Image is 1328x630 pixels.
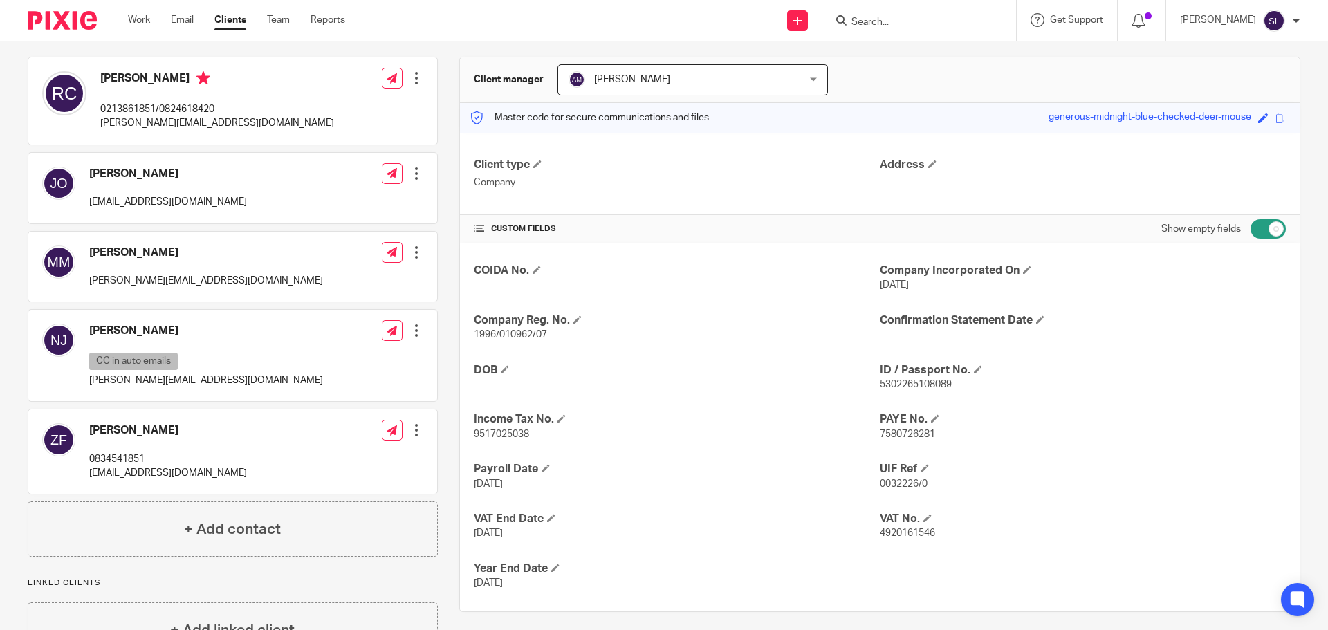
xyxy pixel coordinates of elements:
h4: VAT No. [880,512,1286,526]
h4: CUSTOM FIELDS [474,223,880,234]
img: svg%3E [569,71,585,88]
span: [DATE] [474,528,503,538]
p: Linked clients [28,577,438,589]
span: [DATE] [474,578,503,588]
h4: Income Tax No. [474,412,880,427]
img: svg%3E [42,245,75,279]
img: Pixie [28,11,97,30]
p: [PERSON_NAME] [1180,13,1256,27]
p: Master code for secure communications and files [470,111,709,124]
p: CC in auto emails [89,353,178,370]
span: [DATE] [880,280,909,290]
a: Clients [214,13,246,27]
p: [PERSON_NAME][EMAIL_ADDRESS][DOMAIN_NAME] [100,116,334,130]
i: Primary [196,71,210,85]
a: Email [171,13,194,27]
h4: [PERSON_NAME] [89,324,323,338]
span: 1996/010962/07 [474,330,547,340]
p: Company [474,176,880,189]
h4: Confirmation Statement Date [880,313,1286,328]
span: 7580726281 [880,429,935,439]
a: Reports [311,13,345,27]
img: svg%3E [42,324,75,357]
h4: VAT End Date [474,512,880,526]
h4: PAYE No. [880,412,1286,427]
p: 0834541851 [89,452,247,466]
h4: DOB [474,363,880,378]
h4: + Add contact [184,519,281,540]
input: Search [850,17,975,29]
h4: Payroll Date [474,462,880,476]
h4: [PERSON_NAME] [89,423,247,438]
span: 4920161546 [880,528,935,538]
p: [PERSON_NAME][EMAIL_ADDRESS][DOMAIN_NAME] [89,274,323,288]
h4: Company Incorporated On [880,263,1286,278]
h4: Year End Date [474,562,880,576]
span: 5302265108089 [880,380,952,389]
span: 9517025038 [474,429,529,439]
h4: Address [880,158,1286,172]
img: svg%3E [42,423,75,456]
a: Team [267,13,290,27]
h4: Company Reg. No. [474,313,880,328]
span: 0032226/0 [880,479,928,489]
span: [PERSON_NAME] [594,75,670,84]
img: svg%3E [42,167,75,200]
p: [PERSON_NAME][EMAIL_ADDRESS][DOMAIN_NAME] [89,373,323,387]
p: [EMAIL_ADDRESS][DOMAIN_NAME] [89,195,247,209]
h4: ID / Passport No. [880,363,1286,378]
span: [DATE] [474,479,503,489]
p: 0213861851/0824618420 [100,102,334,116]
img: svg%3E [1263,10,1285,32]
img: svg%3E [42,71,86,115]
label: Show empty fields [1161,222,1241,236]
h4: [PERSON_NAME] [100,71,334,89]
h3: Client manager [474,73,544,86]
h4: [PERSON_NAME] [89,167,247,181]
div: generous-midnight-blue-checked-deer-mouse [1049,110,1251,126]
span: Get Support [1050,15,1103,25]
p: [EMAIL_ADDRESS][DOMAIN_NAME] [89,466,247,480]
h4: [PERSON_NAME] [89,245,323,260]
h4: UIF Ref [880,462,1286,476]
a: Work [128,13,150,27]
h4: COIDA No. [474,263,880,278]
h4: Client type [474,158,880,172]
